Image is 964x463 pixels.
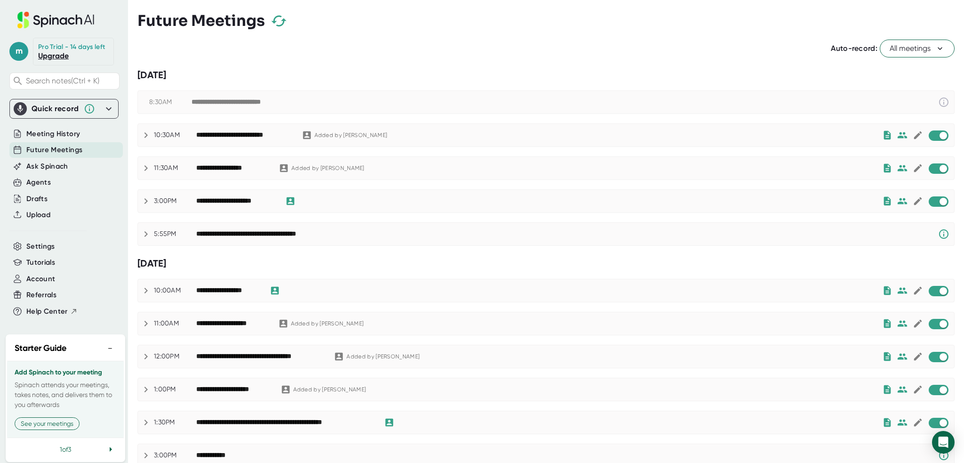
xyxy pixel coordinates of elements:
[154,385,196,394] div: 1:00PM
[26,210,50,220] button: Upload
[137,69,955,81] div: [DATE]
[154,230,196,238] div: 5:55PM
[9,42,28,61] span: m
[14,99,114,118] div: Quick record
[38,43,105,51] div: Pro Trial - 14 days left
[137,258,955,269] div: [DATE]
[938,450,949,461] svg: Spinach requires a video conference link.
[26,145,82,155] button: Future Meetings
[154,164,196,172] div: 11:30AM
[26,129,80,139] button: Meeting History
[26,161,68,172] button: Ask Spinach
[154,352,196,361] div: 12:00PM
[15,417,80,430] button: See your meetings
[880,40,955,57] button: All meetings
[938,97,949,108] svg: This event has already passed
[831,44,877,53] span: Auto-record:
[15,342,66,355] h2: Starter Guide
[26,257,55,268] button: Tutorials
[26,177,51,188] button: Agents
[38,51,69,60] a: Upgrade
[314,132,387,139] div: Added by [PERSON_NAME]
[26,241,55,252] button: Settings
[60,446,71,453] span: 1 of 3
[938,228,949,240] svg: Spinach requires a video conference link.
[32,104,79,114] div: Quick record
[890,43,945,54] span: All meetings
[291,320,364,327] div: Added by [PERSON_NAME]
[15,380,116,410] p: Spinach attends your meetings, takes notes, and delivers them to you afterwards
[293,386,366,393] div: Added by [PERSON_NAME]
[26,306,68,317] span: Help Center
[26,194,48,204] button: Drafts
[154,319,196,328] div: 11:00AM
[26,274,55,284] button: Account
[26,290,56,301] button: Referrals
[154,286,196,295] div: 10:00AM
[149,98,192,106] div: 8:30AM
[26,306,78,317] button: Help Center
[154,197,196,205] div: 3:00PM
[154,131,196,139] div: 10:30AM
[154,418,196,427] div: 1:30PM
[154,451,196,460] div: 3:00PM
[932,431,955,454] div: Open Intercom Messenger
[346,353,419,360] div: Added by [PERSON_NAME]
[291,165,364,172] div: Added by [PERSON_NAME]
[15,369,116,376] h3: Add Spinach to your meeting
[104,341,116,355] button: −
[137,12,265,30] h3: Future Meetings
[26,76,99,85] span: Search notes (Ctrl + K)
